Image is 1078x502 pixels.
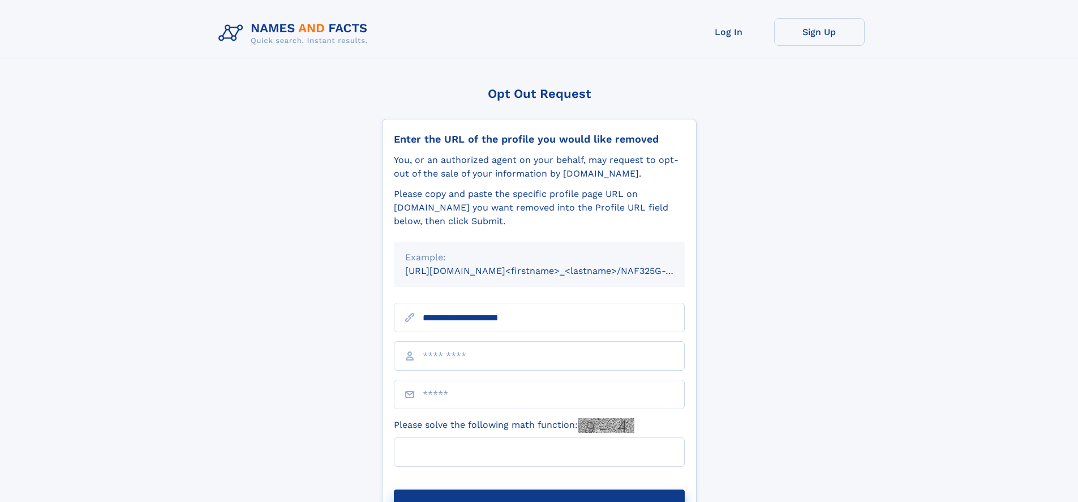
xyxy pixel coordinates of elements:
div: Example: [405,251,673,264]
a: Sign Up [774,18,865,46]
div: Opt Out Request [382,87,697,101]
a: Log In [684,18,774,46]
label: Please solve the following math function: [394,418,634,433]
div: Enter the URL of the profile you would like removed [394,133,685,145]
div: Please copy and paste the specific profile page URL on [DOMAIN_NAME] you want removed into the Pr... [394,187,685,228]
img: Logo Names and Facts [214,18,377,49]
small: [URL][DOMAIN_NAME]<firstname>_<lastname>/NAF325G-xxxxxxxx [405,265,706,276]
div: You, or an authorized agent on your behalf, may request to opt-out of the sale of your informatio... [394,153,685,181]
